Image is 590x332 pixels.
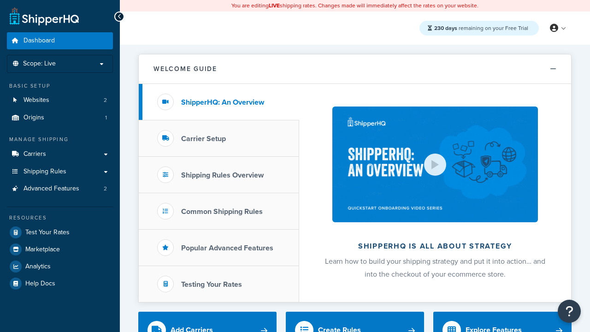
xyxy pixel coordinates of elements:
[7,92,113,109] li: Websites
[24,37,55,45] span: Dashboard
[324,242,547,250] h2: ShipperHQ is all about strategy
[7,109,113,126] a: Origins1
[7,258,113,275] a: Analytics
[105,114,107,122] span: 1
[181,207,263,216] h3: Common Shipping Rules
[25,263,51,271] span: Analytics
[325,256,545,279] span: Learn how to build your shipping strategy and put it into action… and into the checkout of your e...
[25,229,70,237] span: Test Your Rates
[24,150,46,158] span: Carriers
[181,98,264,107] h3: ShipperHQ: An Overview
[434,24,457,32] strong: 230 days
[7,214,113,222] div: Resources
[25,280,55,288] span: Help Docs
[25,246,60,254] span: Marketplace
[104,185,107,193] span: 2
[104,96,107,104] span: 2
[181,244,273,252] h3: Popular Advanced Features
[7,32,113,49] a: Dashboard
[332,107,538,222] img: ShipperHQ is all about strategy
[7,275,113,292] a: Help Docs
[434,24,528,32] span: remaining on your Free Trial
[181,171,264,179] h3: Shipping Rules Overview
[558,300,581,323] button: Open Resource Center
[7,180,113,197] a: Advanced Features2
[24,114,44,122] span: Origins
[181,280,242,289] h3: Testing Your Rates
[7,82,113,90] div: Basic Setup
[269,1,280,10] b: LIVE
[7,224,113,241] a: Test Your Rates
[7,163,113,180] a: Shipping Rules
[7,92,113,109] a: Websites2
[7,146,113,163] a: Carriers
[181,135,226,143] h3: Carrier Setup
[23,60,56,68] span: Scope: Live
[24,185,79,193] span: Advanced Features
[7,241,113,258] a: Marketplace
[24,168,66,176] span: Shipping Rules
[7,136,113,143] div: Manage Shipping
[153,65,217,72] h2: Welcome Guide
[7,109,113,126] li: Origins
[7,180,113,197] li: Advanced Features
[24,96,49,104] span: Websites
[139,54,571,84] button: Welcome Guide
